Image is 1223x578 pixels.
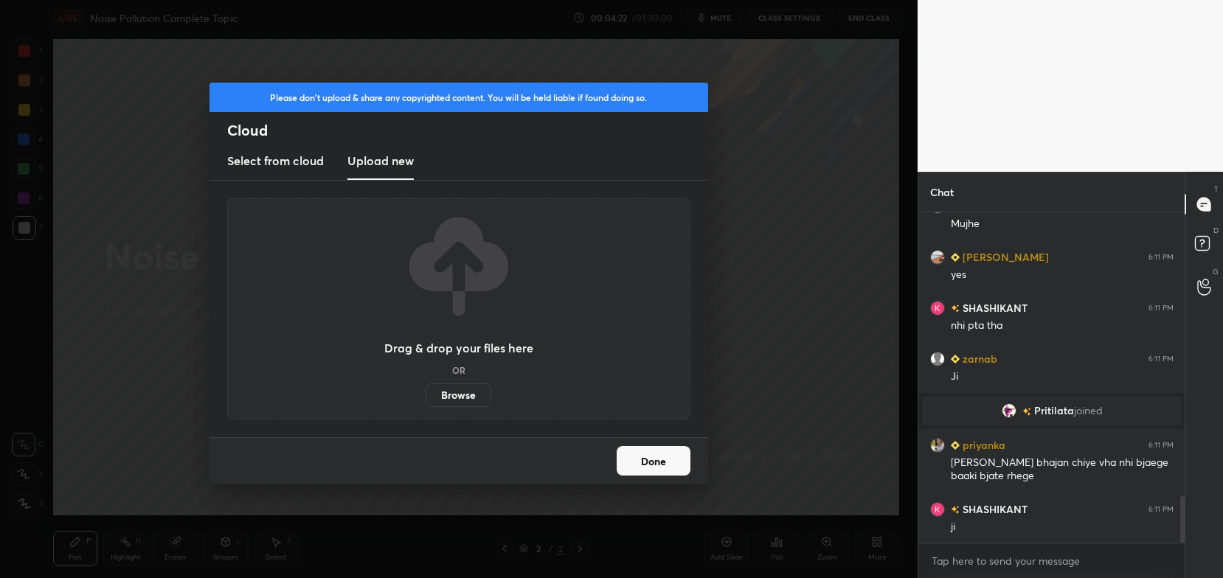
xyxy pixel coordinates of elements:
p: Chat [918,173,966,212]
div: Please don't upload & share any copyrighted content. You will be held liable if found doing so. [209,83,708,112]
button: Done [617,446,690,476]
div: 6:11 PM [1148,304,1174,313]
div: Mujhe [951,217,1174,231]
h6: SHASHIKANT [960,501,1028,517]
img: fa8dfd73a7be400d8f6e05cf0deb4351.jpg [1001,403,1016,418]
div: nhi pta tha [951,318,1174,333]
div: grid [918,212,1185,543]
div: 6:11 PM [1148,505,1174,514]
img: eb6f55ce0b7a4199877966ba1fe8bc44.jpg [930,438,945,453]
div: ji [951,520,1174,535]
h6: priyanka [960,437,1005,453]
p: T [1214,184,1219,195]
h6: [PERSON_NAME] [960,249,1049,265]
p: D [1213,225,1219,236]
img: no-rating-badge.077c3623.svg [951,304,960,313]
img: Learner_Badge_beginner_1_8b307cf2a0.svg [951,441,960,450]
img: a2062061d2e84e8a8ca5132253bf2fd5.jpg [930,301,945,316]
h3: Upload new [347,152,414,170]
h3: Select from cloud [227,152,324,170]
h2: Cloud [227,121,708,140]
img: a2062061d2e84e8a8ca5132253bf2fd5.jpg [930,502,945,517]
h3: Drag & drop your files here [384,342,533,354]
img: no-rating-badge.077c3623.svg [1022,408,1030,416]
div: yes [951,268,1174,282]
h5: OR [452,366,465,375]
div: 6:11 PM [1148,253,1174,262]
div: 6:11 PM [1148,355,1174,363]
div: Ji [951,369,1174,384]
span: Pritilata [1033,405,1073,417]
img: default.png [930,352,945,366]
img: Learner_Badge_beginner_1_8b307cf2a0.svg [951,355,960,363]
h6: zarnab [960,351,997,366]
div: 6:11 PM [1148,441,1174,450]
img: b717d4c772334cd7883e8195646e80b7.jpg [930,250,945,265]
h6: SHASHIKANT [960,300,1028,316]
p: G [1213,266,1219,277]
img: no-rating-badge.077c3623.svg [951,506,960,514]
span: joined [1073,405,1102,417]
div: [PERSON_NAME] bhajan chiye vha nhi bjaege baaki bjate rhege [951,456,1174,484]
img: Learner_Badge_beginner_1_8b307cf2a0.svg [951,253,960,262]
